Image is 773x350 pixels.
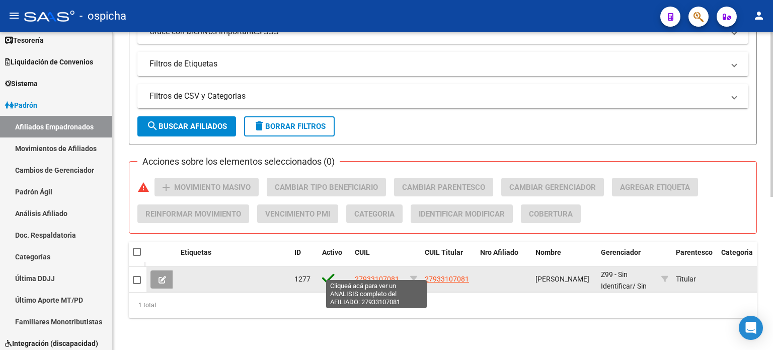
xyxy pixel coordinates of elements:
[253,120,265,132] mat-icon: delete
[351,242,406,275] datatable-header-cell: CUIL
[355,275,399,283] span: 27933107081
[721,248,753,256] span: Categoria
[177,242,290,275] datatable-header-cell: Etiquetas
[267,178,386,196] button: Cambiar Tipo Beneficiario
[425,248,463,256] span: CUIL Titular
[322,248,342,256] span: Activo
[419,209,505,219] span: Identificar Modificar
[411,204,513,223] button: Identificar Modificar
[146,120,159,132] mat-icon: search
[394,178,493,196] button: Cambiar Parentesco
[137,181,149,193] mat-icon: warning
[535,275,589,283] span: [PERSON_NAME]
[145,209,241,219] span: Reinformar Movimiento
[620,183,690,192] span: Agregar Etiqueta
[509,183,596,192] span: Cambiar Gerenciador
[129,293,757,318] div: 1 total
[265,209,330,219] span: Vencimiento PMI
[501,178,604,196] button: Cambiar Gerenciador
[290,242,318,275] datatable-header-cell: ID
[275,183,378,192] span: Cambiar Tipo Beneficiario
[5,35,44,46] span: Tesorería
[174,183,251,192] span: Movimiento Masivo
[149,58,724,69] mat-panel-title: Filtros de Etiquetas
[5,56,93,67] span: Liquidación de Convenios
[80,5,126,27] span: - ospicha
[354,209,395,219] span: Categoria
[421,242,476,275] datatable-header-cell: CUIL Titular
[672,242,717,275] datatable-header-cell: Parentesco
[529,209,573,219] span: Cobertura
[154,178,259,196] button: Movimiento Masivo
[253,122,326,131] span: Borrar Filtros
[160,181,172,193] mat-icon: add
[480,248,518,256] span: Nro Afiliado
[739,316,763,340] div: Open Intercom Messenger
[137,52,748,76] mat-expansion-panel-header: Filtros de Etiquetas
[601,270,633,290] span: Z99 - Sin Identificar
[601,248,641,256] span: Gerenciador
[318,242,351,275] datatable-header-cell: Activo
[294,248,301,256] span: ID
[5,100,37,111] span: Padrón
[149,91,724,102] mat-panel-title: Filtros de CSV y Categorias
[294,275,311,283] span: 1277
[8,10,20,22] mat-icon: menu
[476,242,531,275] datatable-header-cell: Nro Afiliado
[5,338,98,349] span: Integración (discapacidad)
[597,242,657,275] datatable-header-cell: Gerenciador
[137,204,249,223] button: Reinformar Movimiento
[676,275,696,283] span: Titular
[355,248,370,256] span: CUIL
[425,275,469,283] span: 27933107081
[717,242,757,275] datatable-header-cell: Categoria
[346,204,403,223] button: Categoria
[535,248,561,256] span: Nombre
[676,248,713,256] span: Parentesco
[137,155,340,169] h3: Acciones sobre los elementos seleccionados (0)
[257,204,338,223] button: Vencimiento PMI
[146,122,227,131] span: Buscar Afiliados
[244,116,335,136] button: Borrar Filtros
[753,10,765,22] mat-icon: person
[531,242,597,275] datatable-header-cell: Nombre
[521,204,581,223] button: Cobertura
[402,183,485,192] span: Cambiar Parentesco
[5,78,38,89] span: Sistema
[181,248,211,256] span: Etiquetas
[137,116,236,136] button: Buscar Afiliados
[137,84,748,108] mat-expansion-panel-header: Filtros de CSV y Categorias
[612,178,698,196] button: Agregar Etiqueta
